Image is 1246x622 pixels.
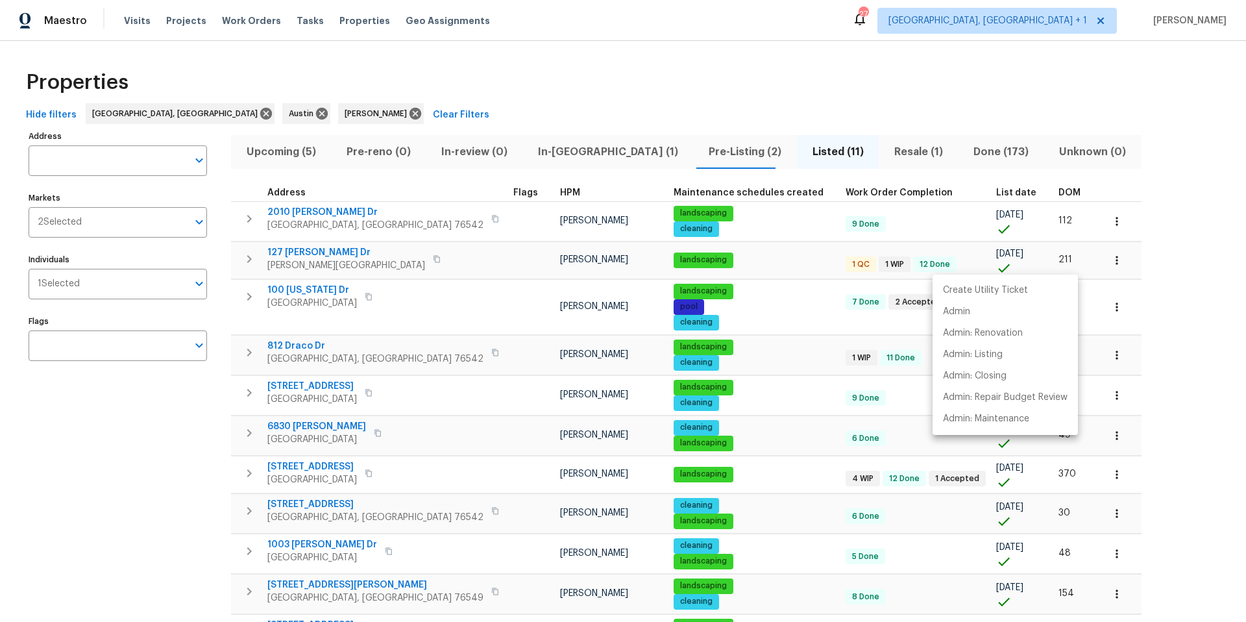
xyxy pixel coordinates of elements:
[943,305,970,319] p: Admin
[943,327,1023,340] p: Admin: Renovation
[943,369,1007,383] p: Admin: Closing
[943,348,1003,362] p: Admin: Listing
[943,391,1068,404] p: Admin: Repair Budget Review
[943,412,1029,426] p: Admin: Maintenance
[943,284,1028,297] p: Create Utility Ticket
